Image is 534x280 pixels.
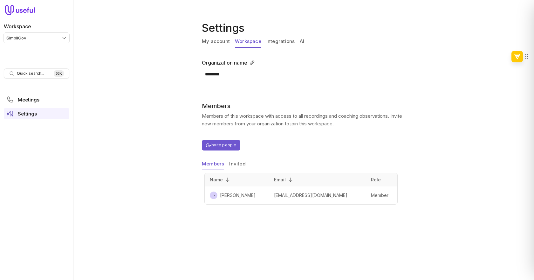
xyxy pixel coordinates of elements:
a: Meetings [4,94,69,105]
a: AI [300,36,304,48]
span: Quick search... [17,71,44,76]
span: Member [371,192,388,198]
h1: Settings [202,20,405,36]
label: Organization name [202,59,247,66]
h2: Members [202,102,403,110]
span: Role [371,177,381,182]
kbd: ⌘ K [54,70,64,77]
span: [EMAIL_ADDRESS][DOMAIN_NAME] [274,192,347,198]
button: Invite people [202,140,240,150]
a: Settings [4,108,69,119]
button: Members [202,158,224,170]
button: Edit organization name [247,58,257,67]
span: Meetings [18,97,39,102]
text: B [213,193,215,197]
a: Integrations [266,36,295,48]
button: Toggle sort [286,175,295,185]
span: Name [210,176,223,184]
a: [PERSON_NAME] [217,192,256,199]
a: Workspace [235,36,261,48]
span: Settings [18,111,37,116]
button: Toggle sort [223,175,232,185]
label: Workspace [4,23,31,30]
span: Email [274,176,286,184]
a: My account [202,36,230,48]
button: Invited [229,158,245,170]
p: Members of this workspace with access to all recordings and coaching observations. Invite new mem... [202,112,403,128]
